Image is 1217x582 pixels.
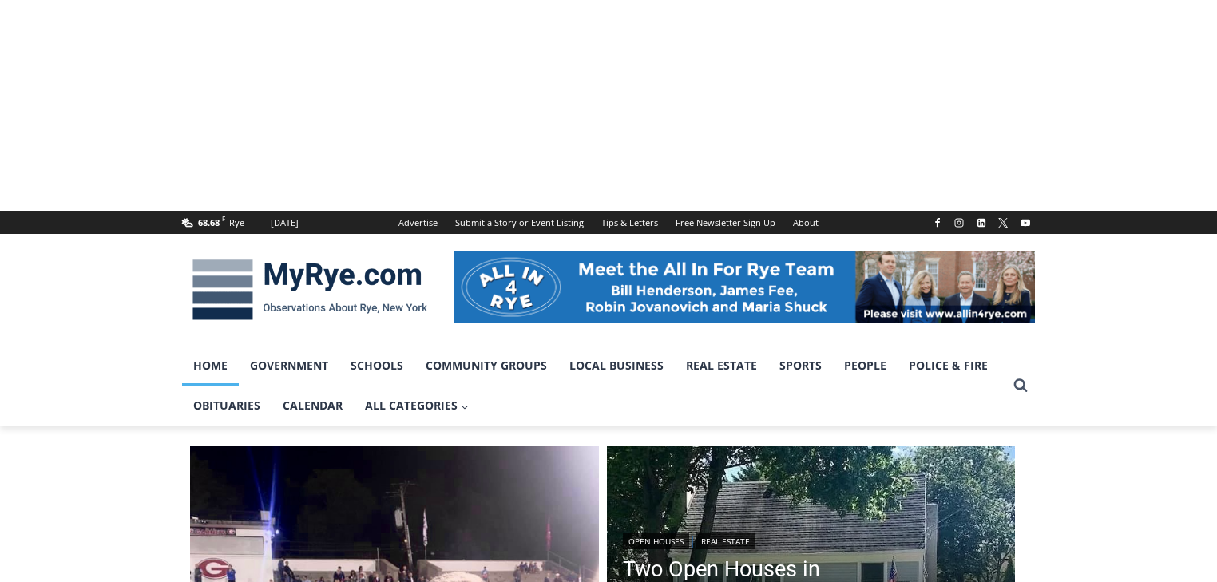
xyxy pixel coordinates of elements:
[182,386,272,426] a: Obituaries
[339,346,414,386] a: Schools
[993,213,1013,232] a: X
[365,397,469,414] span: All Categories
[446,211,593,234] a: Submit a Story or Event Listing
[949,213,969,232] a: Instagram
[182,248,438,331] img: MyRye.com
[1016,213,1035,232] a: YouTube
[623,530,1000,549] div: |
[696,533,755,549] a: Real Estate
[558,346,675,386] a: Local Business
[390,211,446,234] a: Advertise
[898,346,999,386] a: Police & Fire
[784,211,827,234] a: About
[414,346,558,386] a: Community Groups
[271,216,299,230] div: [DATE]
[623,533,689,549] a: Open Houses
[182,346,239,386] a: Home
[272,386,354,426] a: Calendar
[222,214,225,223] span: F
[768,346,833,386] a: Sports
[667,211,784,234] a: Free Newsletter Sign Up
[833,346,898,386] a: People
[390,211,827,234] nav: Secondary Navigation
[354,386,480,426] a: All Categories
[928,213,947,232] a: Facebook
[198,216,220,228] span: 68.68
[972,213,991,232] a: Linkedin
[593,211,667,234] a: Tips & Letters
[675,346,768,386] a: Real Estate
[1006,371,1035,400] button: View Search Form
[182,346,1006,426] nav: Primary Navigation
[454,251,1035,323] img: All in for Rye
[229,216,244,230] div: Rye
[239,346,339,386] a: Government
